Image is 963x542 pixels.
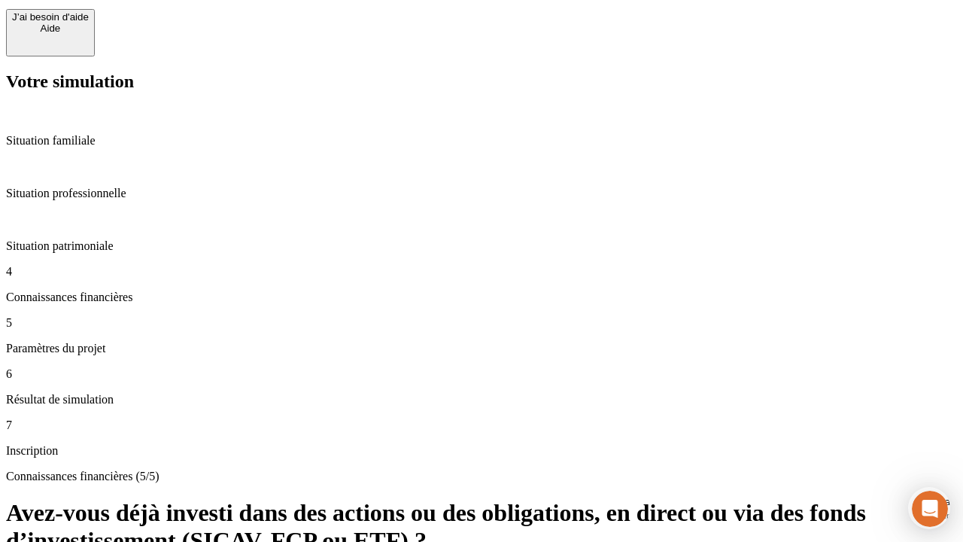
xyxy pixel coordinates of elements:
div: Ouvrir le Messenger Intercom [6,6,415,47]
button: J’ai besoin d'aideAide [6,9,95,56]
p: 7 [6,419,957,432]
p: 5 [6,316,957,330]
div: Aide [12,23,89,34]
p: Situation patrimoniale [6,239,957,253]
iframe: Intercom live chat discovery launcher [908,487,950,529]
p: 6 [6,367,957,381]
div: J’ai besoin d'aide [12,11,89,23]
div: L’équipe répond généralement dans un délai de quelques minutes. [16,25,370,41]
p: Connaissances financières (5/5) [6,470,957,483]
p: Inscription [6,444,957,458]
p: 4 [6,265,957,279]
p: Paramètres du projet [6,342,957,355]
p: Connaissances financières [6,291,957,304]
iframe: Intercom live chat [912,491,948,527]
p: Situation familiale [6,134,957,148]
h2: Votre simulation [6,72,957,92]
p: Situation professionnelle [6,187,957,200]
p: Résultat de simulation [6,393,957,406]
div: Vous avez besoin d’aide ? [16,13,370,25]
